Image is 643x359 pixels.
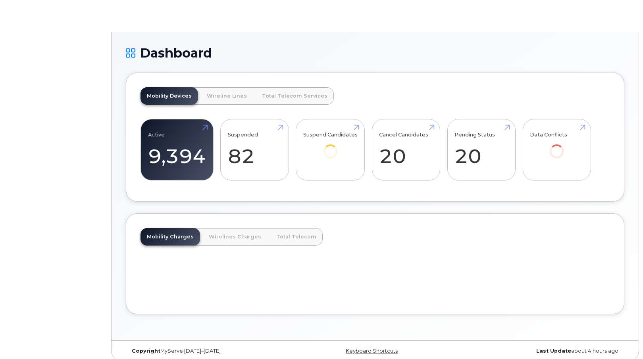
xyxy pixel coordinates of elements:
a: Wireline Lines [200,87,253,105]
div: MyServe [DATE]–[DATE] [126,348,292,354]
a: Active 9,394 [148,124,206,176]
h1: Dashboard [126,46,624,60]
a: Keyboard Shortcuts [346,348,398,354]
a: Total Telecom [270,228,323,246]
a: Cancel Candidates 20 [379,124,433,176]
strong: Last Update [536,348,571,354]
div: about 4 hours ago [458,348,624,354]
a: Mobility Charges [141,228,200,246]
a: Suspend Candidates [303,124,358,169]
a: Data Conflicts [530,124,583,169]
a: Suspended 82 [228,124,281,176]
a: Mobility Devices [141,87,198,105]
a: Pending Status 20 [454,124,508,176]
strong: Copyright [132,348,160,354]
a: Wirelines Charges [202,228,268,246]
a: Total Telecom Services [256,87,334,105]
